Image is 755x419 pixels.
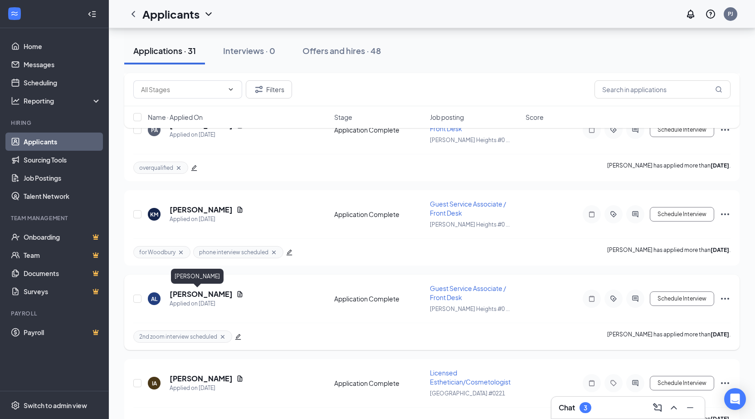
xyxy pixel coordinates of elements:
svg: Note [586,211,597,218]
svg: Minimize [685,402,696,413]
h3: Chat [559,403,575,413]
div: [PERSON_NAME] [171,269,224,284]
svg: Document [236,375,244,382]
svg: Notifications [685,9,696,20]
b: [DATE] [711,162,729,169]
button: ComposeMessage [650,400,665,415]
div: Applied on [DATE] [170,299,244,308]
div: Open Intercom Messenger [724,388,746,410]
svg: Cross [175,164,182,172]
span: phone interview scheduled [199,248,268,256]
a: Sourcing Tools [24,151,101,169]
span: Job posting [430,113,464,122]
a: Home [24,37,101,55]
svg: ActiveTag [608,211,619,218]
p: [PERSON_NAME] has applied more than . [607,246,731,258]
svg: Document [236,291,244,298]
div: Application Complete [334,210,424,219]
div: Switch to admin view [24,401,87,410]
svg: Cross [177,249,185,256]
svg: MagnifyingGlass [715,86,722,93]
svg: QuestionInfo [705,9,716,20]
div: Applications · 31 [133,45,196,56]
svg: ChevronDown [203,9,214,20]
a: Talent Network [24,187,101,205]
div: KM [150,211,158,218]
span: overqualified [139,164,173,172]
button: ChevronUp [667,400,681,415]
div: Applied on [DATE] [170,384,244,393]
svg: Cross [219,333,226,340]
span: edit [191,165,197,171]
div: Applied on [DATE] [170,215,244,224]
a: SurveysCrown [24,282,101,301]
svg: ActiveChat [630,295,641,302]
div: Application Complete [334,294,424,303]
h5: [PERSON_NAME] [170,289,233,299]
b: [DATE] [711,331,729,338]
svg: Collapse [88,10,97,19]
div: Hiring [11,119,99,127]
svg: Ellipses [720,209,731,220]
p: [PERSON_NAME] has applied more than . [607,162,731,174]
span: [PERSON_NAME] Heights #0 ... [430,221,510,228]
svg: ChevronLeft [128,9,139,20]
a: Messages [24,55,101,74]
button: Minimize [683,400,697,415]
svg: Ellipses [720,378,731,389]
span: Score [526,113,544,122]
button: Schedule Interview [650,291,714,306]
svg: ActiveTag [608,295,619,302]
a: TeamCrown [24,246,101,264]
svg: ChevronUp [668,402,679,413]
a: DocumentsCrown [24,264,101,282]
div: Payroll [11,310,99,317]
svg: Document [236,206,244,213]
svg: ComposeMessage [652,402,663,413]
svg: Ellipses [720,293,731,304]
div: Team Management [11,214,99,222]
span: [GEOGRAPHIC_DATA] #0221 [430,390,505,397]
span: [PERSON_NAME] Heights #0 ... [430,137,510,143]
b: [DATE] [711,246,729,253]
span: for Woodbury [139,248,175,256]
svg: WorkstreamLogo [10,9,19,18]
div: Offers and hires · 48 [302,45,381,56]
svg: Analysis [11,96,20,105]
span: edit [235,334,241,340]
span: Guest Service Associate / Front Desk [430,200,506,217]
svg: Settings [11,401,20,410]
span: Name · Applied On [148,113,203,122]
a: PayrollCrown [24,323,101,341]
span: edit [286,249,292,256]
svg: ActiveChat [630,211,641,218]
div: 3 [584,404,587,412]
a: OnboardingCrown [24,228,101,246]
svg: Note [586,295,597,302]
svg: ActiveChat [630,380,641,387]
h1: Applicants [142,6,200,22]
div: Reporting [24,96,102,105]
span: Stage [334,113,352,122]
svg: Note [586,380,597,387]
div: AL [151,295,157,303]
svg: Tag [608,380,619,387]
a: Applicants [24,133,101,151]
a: Job Postings [24,169,101,187]
p: [PERSON_NAME] has applied more than . [607,330,731,343]
a: Scheduling [24,74,101,92]
svg: Filter [253,84,264,95]
div: Interviews · 0 [223,45,275,56]
div: IA [152,380,157,387]
input: Search in applications [594,80,731,99]
button: Schedule Interview [650,207,714,222]
h5: [PERSON_NAME] [170,374,233,384]
span: Guest Service Associate / Front Desk [430,284,506,301]
button: Schedule Interview [650,376,714,390]
button: Filter Filters [246,80,292,99]
span: 2nd zoom interview scheduled [139,333,217,340]
h5: [PERSON_NAME] [170,205,233,215]
div: PJ [728,10,733,18]
input: All Stages [141,84,224,94]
